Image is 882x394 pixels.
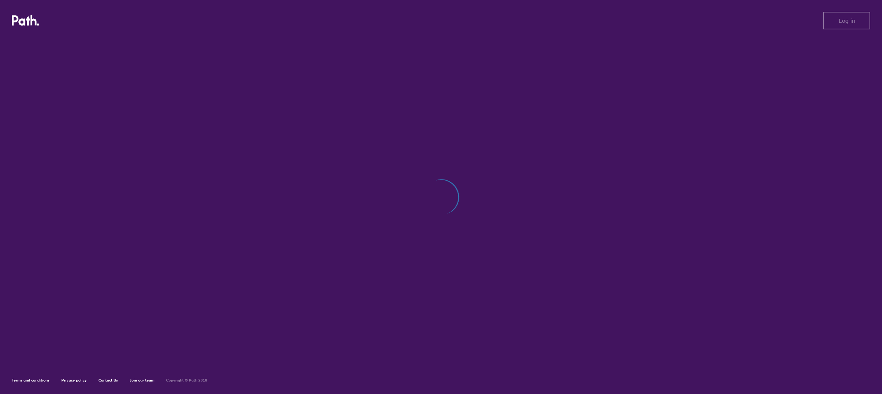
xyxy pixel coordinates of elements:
button: Log in [823,12,870,29]
a: Privacy policy [61,378,87,383]
span: Log in [839,17,855,24]
a: Contact Us [98,378,118,383]
h6: Copyright © Path 2018 [166,378,207,383]
a: Join our team [130,378,154,383]
a: Terms and conditions [12,378,50,383]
